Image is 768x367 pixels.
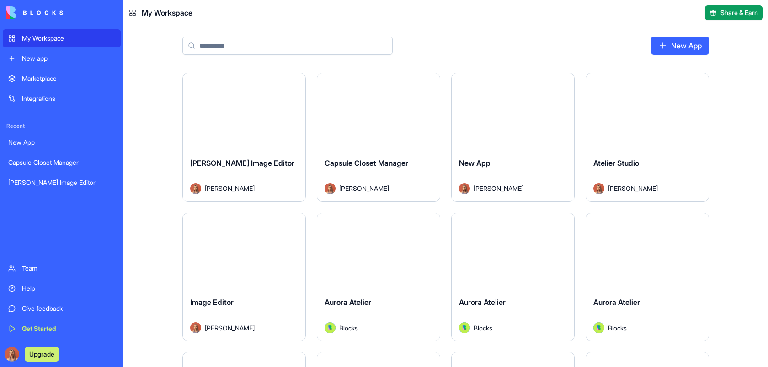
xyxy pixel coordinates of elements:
span: [PERSON_NAME] Image Editor [190,158,294,168]
a: [PERSON_NAME] Image Editor [3,173,121,192]
a: New App [651,37,709,55]
div: Give feedback [22,304,115,313]
img: Avatar [325,183,336,194]
span: Recent [3,122,121,130]
a: Capsule Closet Manager [3,153,121,172]
a: Capsule Closet ManagerAvatar[PERSON_NAME] [317,73,440,202]
span: Blocks [339,323,358,333]
button: Upgrade [25,347,59,362]
span: Blocks [474,323,492,333]
span: Blocks [608,323,627,333]
div: Marketplace [22,74,115,83]
img: logo [6,6,63,19]
span: Capsule Closet Manager [325,158,408,168]
a: New app [3,49,121,68]
a: Help [3,279,121,298]
span: [PERSON_NAME] [608,183,658,193]
div: My Workspace [22,34,115,43]
img: Avatar [190,322,201,333]
span: Atelier Studio [593,158,639,168]
a: New App [3,133,121,152]
a: Image EditorAvatar[PERSON_NAME] [182,213,306,341]
img: Avatar [190,183,201,194]
div: Capsule Closet Manager [8,158,115,167]
div: [PERSON_NAME] Image Editor [8,178,115,187]
a: [PERSON_NAME] Image EditorAvatar[PERSON_NAME] [182,73,306,202]
a: Aurora AtelierAvatarBlocks [317,213,440,341]
a: Aurora AtelierAvatarBlocks [586,213,709,341]
a: Aurora AtelierAvatarBlocks [451,213,575,341]
a: Team [3,259,121,278]
span: My Workspace [142,7,192,18]
div: Team [22,264,115,273]
span: New App [459,158,491,168]
div: New App [8,138,115,147]
img: Avatar [593,322,604,333]
span: Aurora Atelier [325,298,371,307]
a: Atelier StudioAvatar[PERSON_NAME] [586,73,709,202]
a: Give feedback [3,299,121,318]
img: Avatar [459,322,470,333]
div: New app [22,54,115,63]
span: Share & Earn [720,8,758,17]
a: Get Started [3,320,121,338]
span: [PERSON_NAME] [205,323,255,333]
span: Aurora Atelier [593,298,640,307]
span: [PERSON_NAME] [205,183,255,193]
span: [PERSON_NAME] [474,183,523,193]
div: Integrations [22,94,115,103]
a: My Workspace [3,29,121,47]
button: Share & Earn [705,5,763,20]
a: Integrations [3,89,121,108]
img: Avatar [325,322,336,333]
img: Marina_gj5dtt.jpg [5,347,19,362]
a: New AppAvatar[PERSON_NAME] [451,73,575,202]
span: [PERSON_NAME] [339,183,389,193]
img: Avatar [593,183,604,194]
a: Upgrade [25,349,59,358]
div: Get Started [22,324,115,333]
a: Marketplace [3,69,121,88]
span: Aurora Atelier [459,298,506,307]
div: Help [22,284,115,293]
img: Avatar [459,183,470,194]
span: Image Editor [190,298,234,307]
